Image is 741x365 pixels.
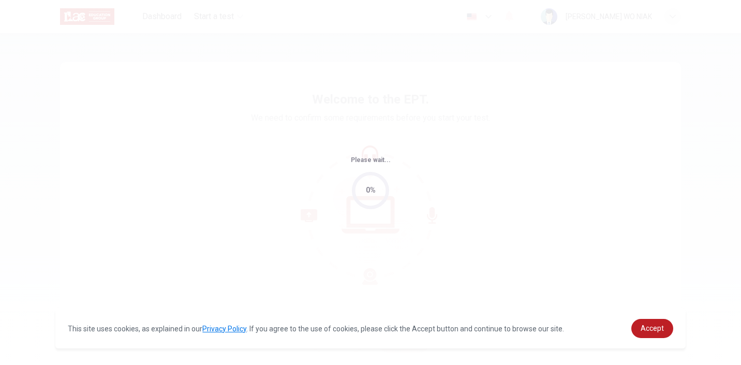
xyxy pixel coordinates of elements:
a: Privacy Policy [202,325,246,333]
span: Accept [641,324,664,332]
div: cookieconsent [55,309,685,348]
a: dismiss cookie message [631,319,673,338]
div: 0% [366,184,376,196]
span: Please wait... [351,156,391,164]
span: This site uses cookies, as explained in our . If you agree to the use of cookies, please click th... [68,325,564,333]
